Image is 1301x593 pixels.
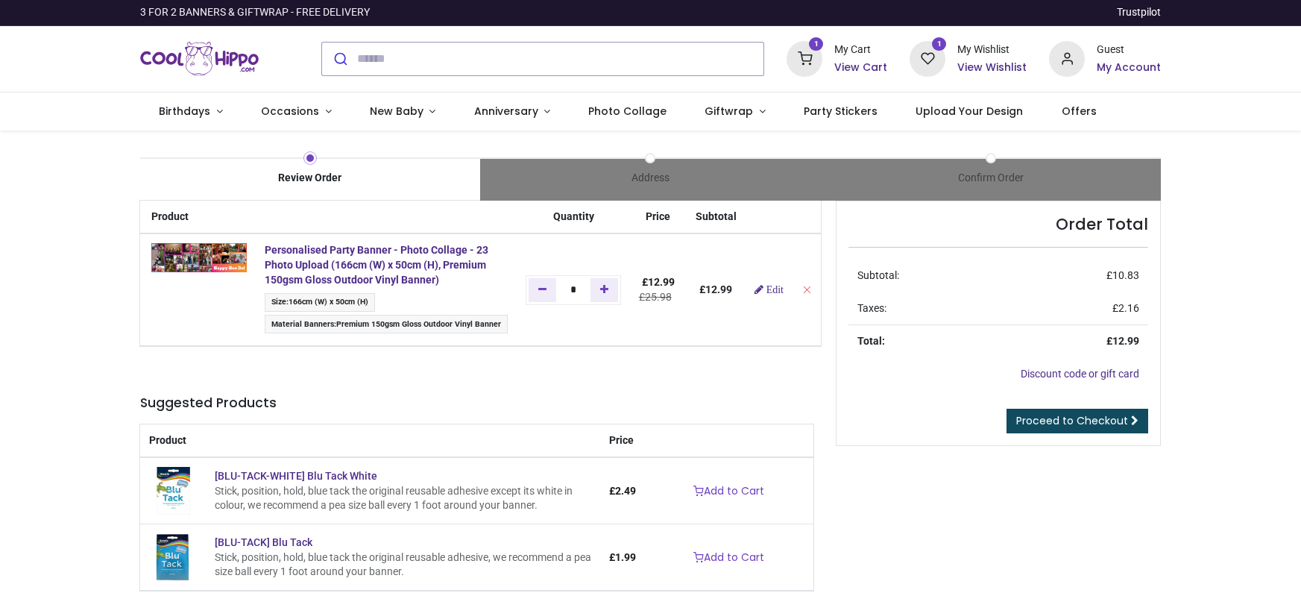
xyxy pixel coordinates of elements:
[322,43,357,75] button: Submit
[1112,269,1139,281] span: 10.83
[916,104,1023,119] span: Upload Your Design
[755,284,784,295] a: Edit
[645,291,672,303] span: 25.98
[480,171,821,186] div: Address
[1021,368,1139,380] a: Discount code or gift card
[639,291,672,303] del: £
[642,276,675,288] span: £
[289,297,368,307] span: 166cm (W) x 50cm (H)
[857,335,885,347] strong: Total:
[242,92,350,131] a: Occasions
[1112,335,1139,347] span: 12.99
[455,92,570,131] a: Anniversary
[834,43,887,57] div: My Cart
[265,293,376,312] span: :
[140,92,242,131] a: Birthdays
[834,60,887,75] a: View Cart
[265,244,488,285] a: Personalised Party Banner - Photo Collage - 23 Photo Upload (166cm (W) x 50cm (H), Premium 150gsm...
[149,484,197,496] a: [BLU-TACK-WHITE] Blu Tack White
[140,394,813,412] h5: Suggested Products
[1106,335,1139,347] strong: £
[474,104,538,119] span: Anniversary
[705,104,753,119] span: Giftwrap
[271,297,286,307] span: Size
[804,104,878,119] span: Party Stickers
[350,92,455,131] a: New Baby
[609,551,636,563] span: £
[140,201,256,234] th: Product
[687,201,746,234] th: Subtotal
[957,60,1027,75] a: View Wishlist
[801,283,812,295] a: Remove from cart
[648,276,675,288] span: 12.99
[370,104,423,119] span: New Baby
[149,467,197,515] img: [BLU-TACK-WHITE] Blu Tack White
[848,213,1149,235] h4: Order Total
[1097,43,1161,57] div: Guest
[588,104,667,119] span: Photo Collage
[271,319,334,329] span: Material Banners
[265,315,508,333] span: :
[787,51,822,63] a: 1
[630,201,687,234] th: Price
[215,484,591,513] div: Stick, position, hold, blue tack the original reusable adhesive except its white in colour, we re...
[140,171,481,186] div: Review Order
[140,38,259,80] a: Logo of Cool Hippo
[215,550,591,580] div: Stick, position, hold, blue tack the original reusable adhesive, we recommend a pea size ball eve...
[1117,5,1161,20] a: Trustpilot
[215,536,312,548] a: [BLU-TACK] Blu Tack
[151,243,247,272] img: xu5YWAAAABklEQVQDAC+5WdBpFiVQAAAAAElFTkSuQmCC
[705,283,732,295] span: 12.99
[1062,104,1097,119] span: Offers
[1016,413,1128,428] span: Proceed to Checkout
[149,550,197,562] a: [BLU-TACK] Blu Tack
[766,284,784,295] span: Edit
[149,533,197,581] img: [BLU-TACK] Blu Tack
[809,37,823,51] sup: 1
[848,292,1011,325] td: Taxes:
[336,319,501,329] span: Premium 150gsm Gloss Outdoor Vinyl Banner
[1112,302,1139,314] span: £
[1097,60,1161,75] a: My Account
[1007,409,1148,434] a: Proceed to Checkout
[140,5,370,20] div: 3 FOR 2 BANNERS & GIFTWRAP - FREE DELIVERY
[600,424,645,458] th: Price
[699,283,732,295] b: £
[590,278,618,302] a: Add one
[686,92,785,131] a: Giftwrap
[848,260,1011,292] td: Subtotal:
[684,545,774,571] a: Add to Cart
[1106,269,1139,281] span: £
[910,51,945,63] a: 1
[140,38,259,80] img: Cool Hippo
[932,37,946,51] sup: 1
[684,479,774,504] a: Add to Cart
[553,210,594,222] span: Quantity
[821,171,1162,186] div: Confirm Order
[1118,302,1139,314] span: 2.16
[615,485,636,497] span: 2.49
[140,424,600,458] th: Product
[261,104,319,119] span: Occasions
[529,278,556,302] a: Remove one
[957,43,1027,57] div: My Wishlist
[615,551,636,563] span: 1.99
[159,104,210,119] span: Birthdays
[215,470,377,482] a: [BLU-TACK-WHITE] Blu Tack White
[609,485,636,497] span: £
